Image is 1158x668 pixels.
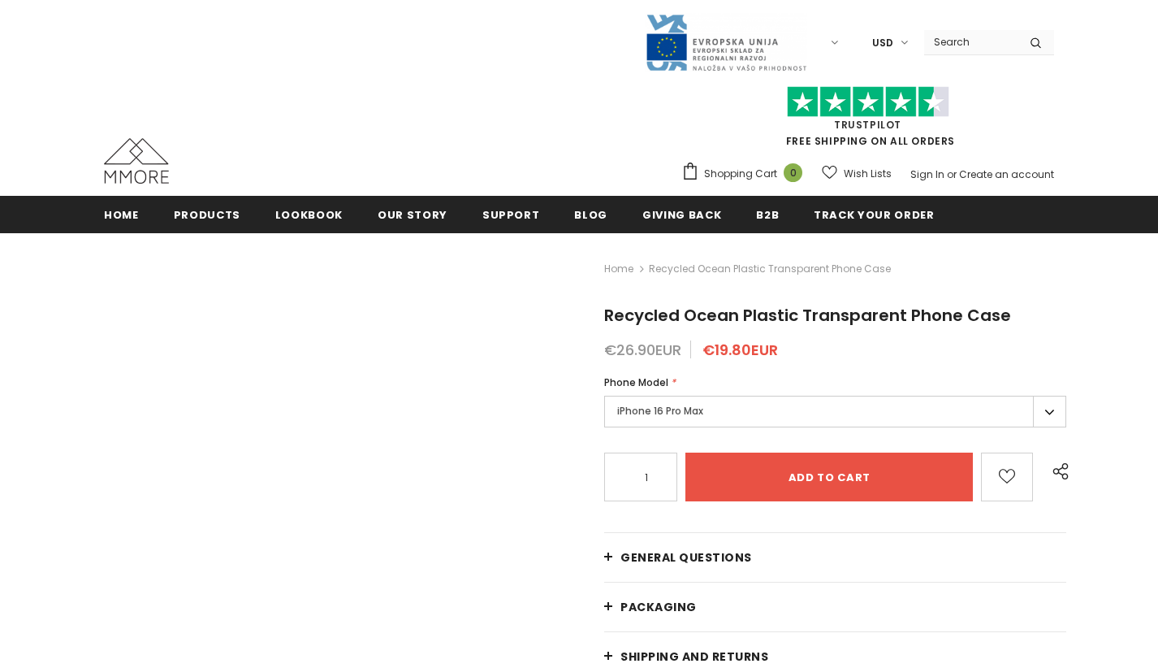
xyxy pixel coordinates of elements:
span: or [947,167,957,181]
input: Search Site [924,30,1018,54]
input: Add to cart [685,453,973,501]
a: Javni Razpis [645,35,807,49]
span: Track your order [814,207,934,223]
span: Recycled Ocean Plastic Transparent Phone Case [604,304,1011,327]
a: support [482,196,540,232]
span: Wish Lists [844,166,892,182]
span: Shopping Cart [704,166,777,182]
a: Our Story [378,196,447,232]
span: Home [104,207,139,223]
a: Shopping Cart 0 [681,162,810,186]
span: Phone Model [604,375,668,389]
span: FREE SHIPPING ON ALL ORDERS [681,93,1054,148]
span: 0 [784,163,802,182]
span: support [482,207,540,223]
a: Sign In [910,167,944,181]
a: Products [174,196,240,232]
span: Shipping and returns [620,648,768,665]
span: Lookbook [275,207,343,223]
img: Trust Pilot Stars [787,86,949,118]
span: USD [872,35,893,51]
span: €26.90EUR [604,340,681,360]
label: iPhone 16 Pro Max [604,396,1066,427]
a: Home [104,196,139,232]
a: Create an account [959,167,1054,181]
span: B2B [756,207,779,223]
img: MMORE Cases [104,138,169,184]
a: PACKAGING [604,583,1066,631]
span: €19.80EUR [702,340,778,360]
a: B2B [756,196,779,232]
a: Trustpilot [834,118,901,132]
span: Recycled Ocean Plastic Transparent Phone Case [649,259,891,279]
img: Javni Razpis [645,13,807,72]
a: Home [604,259,633,279]
span: General Questions [620,549,752,566]
a: Giving back [642,196,721,232]
a: Track your order [814,196,934,232]
a: General Questions [604,533,1066,582]
span: Blog [574,207,607,223]
a: Wish Lists [822,159,892,188]
a: Lookbook [275,196,343,232]
span: Giving back [642,207,721,223]
span: Products [174,207,240,223]
span: Our Story [378,207,447,223]
span: PACKAGING [620,599,697,615]
a: Blog [574,196,607,232]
